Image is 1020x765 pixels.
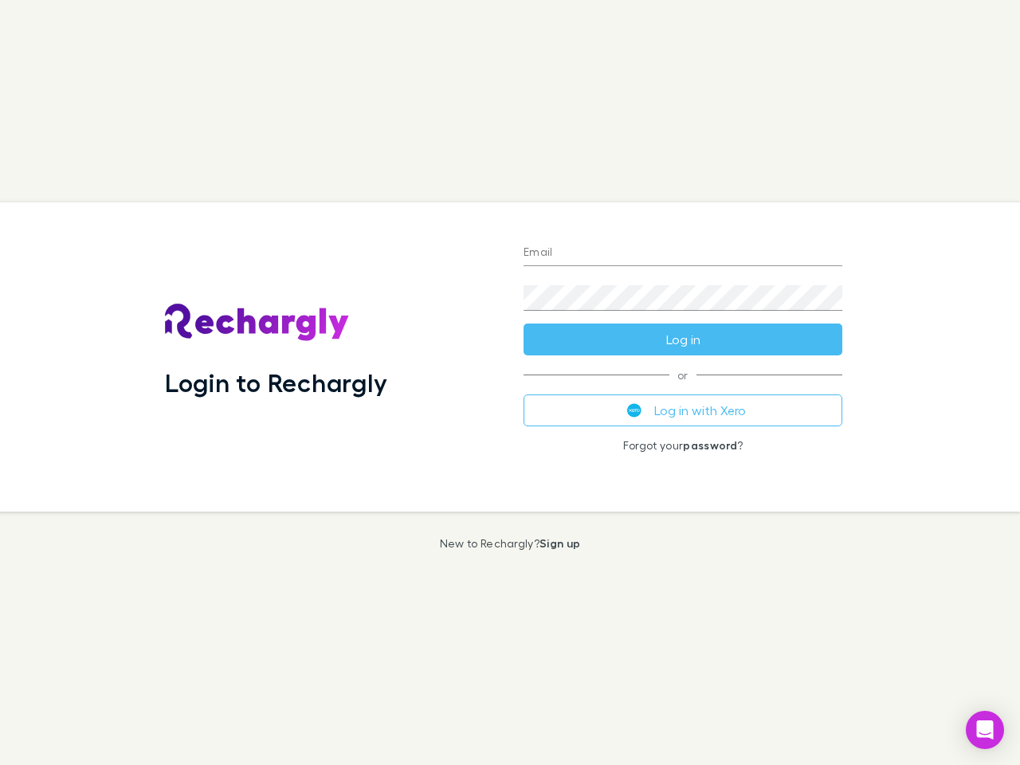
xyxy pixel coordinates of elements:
a: Sign up [539,536,580,550]
div: Open Intercom Messenger [966,711,1004,749]
img: Xero's logo [627,403,641,418]
p: Forgot your ? [524,439,842,452]
button: Log in [524,324,842,355]
h1: Login to Rechargly [165,367,387,398]
img: Rechargly's Logo [165,304,350,342]
a: password [683,438,737,452]
button: Log in with Xero [524,394,842,426]
p: New to Rechargly? [440,537,581,550]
